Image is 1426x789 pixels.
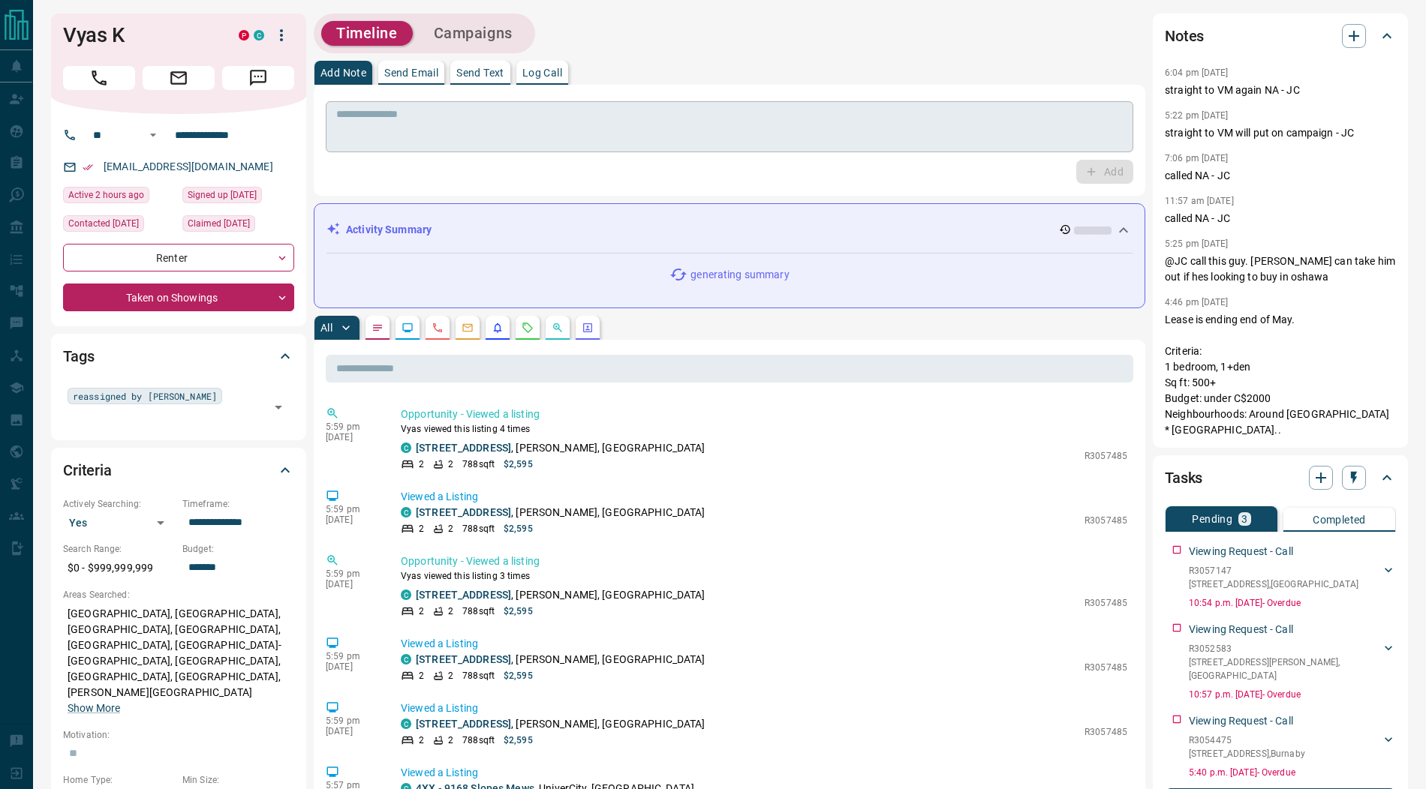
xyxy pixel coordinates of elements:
[1189,596,1396,610] p: 10:54 p.m. [DATE] - Overdue
[63,244,294,271] div: Renter
[456,67,504,78] p: Send Text
[462,322,474,334] svg: Emails
[326,514,378,525] p: [DATE]
[1189,577,1358,591] p: [STREET_ADDRESS] , [GEOGRAPHIC_DATA]
[1189,688,1396,701] p: 10:57 p.m. [DATE] - Overdue
[432,322,444,334] svg: Calls
[1165,460,1396,496] div: Tasks
[401,765,1127,781] p: Viewed a Listing
[401,442,411,453] div: condos.ca
[401,636,1127,652] p: Viewed a Listing
[144,126,162,144] button: Open
[182,773,294,787] p: Min Size:
[63,588,294,601] p: Areas Searched:
[63,458,112,482] h2: Criteria
[402,322,414,334] svg: Lead Browsing Activity
[63,542,175,556] p: Search Range:
[1241,514,1247,524] p: 3
[522,322,534,334] svg: Requests
[63,23,216,47] h1: Vyas K
[326,432,378,442] p: [DATE]
[63,728,294,742] p: Motivation:
[1165,312,1396,438] p: Lease is ending end of May. Criteria: 1 bedroom, 1+den Sq ft: 500+ Budget: under C$2000 Neighbour...
[1085,449,1127,463] p: R3057485
[401,718,411,729] div: condos.ca
[401,489,1127,505] p: Viewed a Listing
[448,604,453,618] p: 2
[462,733,495,747] p: 788 sqft
[1085,725,1127,739] p: R3057485
[239,30,249,40] div: property.ca
[416,718,511,730] a: [STREET_ADDRESS]
[321,21,413,46] button: Timeline
[63,187,175,208] div: Mon Oct 13 2025
[1165,153,1229,163] p: 7:06 pm [DATE]
[1165,211,1396,226] p: called NA - JC
[63,338,294,374] div: Tags
[552,322,564,334] svg: Opportunities
[182,187,294,208] div: Fri Dec 03 2021
[63,497,175,511] p: Actively Searching:
[254,30,264,40] div: condos.ca
[1085,596,1127,610] p: R3057485
[448,733,453,747] p: 2
[1165,18,1396,54] div: Notes
[448,522,453,535] p: 2
[401,569,1127,583] p: Vyas viewed this listing 3 times
[188,187,257,202] span: Signed up [DATE]
[504,457,533,471] p: $2,595
[504,604,533,618] p: $2,595
[1189,733,1305,747] p: R3054475
[492,322,504,334] svg: Listing Alerts
[326,661,378,672] p: [DATE]
[182,542,294,556] p: Budget:
[268,397,289,418] button: Open
[1189,655,1381,682] p: [STREET_ADDRESS][PERSON_NAME] , [GEOGRAPHIC_DATA]
[63,773,175,787] p: Home Type:
[326,579,378,589] p: [DATE]
[1165,196,1234,206] p: 11:57 am [DATE]
[320,67,366,78] p: Add Note
[419,457,424,471] p: 2
[384,67,438,78] p: Send Email
[401,654,411,664] div: condos.ca
[416,653,511,665] a: [STREET_ADDRESS]
[401,589,411,600] div: condos.ca
[1165,253,1396,285] p: @JC call this guy. [PERSON_NAME] can take him out if hes looking to buy in oshawa
[326,651,378,661] p: 5:59 pm
[462,522,495,535] p: 788 sqft
[1085,514,1127,527] p: R3057485
[1189,713,1293,729] p: Viewing Request - Call
[182,215,294,236] div: Thu Oct 03 2024
[326,568,378,579] p: 5:59 pm
[326,216,1133,244] div: Activity Summary
[504,733,533,747] p: $2,595
[1165,24,1204,48] h2: Notes
[582,322,594,334] svg: Agent Actions
[690,267,789,283] p: generating summary
[1192,514,1232,524] p: Pending
[104,160,273,172] a: [EMAIL_ADDRESS][DOMAIN_NAME]
[326,715,378,726] p: 5:59 pm
[419,669,424,682] p: 2
[522,67,562,78] p: Log Call
[1189,747,1305,760] p: [STREET_ADDRESS] , Burnaby
[1165,82,1396,98] p: straight to VM again NA - JC
[68,187,144,202] span: Active 2 hours ago
[1189,642,1381,655] p: R3052583
[63,215,175,236] div: Sun Dec 22 2024
[416,587,705,603] p: , [PERSON_NAME], [GEOGRAPHIC_DATA]
[416,442,511,454] a: [STREET_ADDRESS]
[448,669,453,682] p: 2
[416,589,511,601] a: [STREET_ADDRESS]
[73,388,217,403] span: reassigned by [PERSON_NAME]
[320,322,332,333] p: All
[326,421,378,432] p: 5:59 pm
[1165,110,1229,121] p: 5:22 pm [DATE]
[1313,514,1366,525] p: Completed
[1165,466,1202,490] h2: Tasks
[416,506,511,518] a: [STREET_ADDRESS]
[416,440,705,456] p: , [PERSON_NAME], [GEOGRAPHIC_DATA]
[416,716,705,732] p: , [PERSON_NAME], [GEOGRAPHIC_DATA]
[222,66,294,90] span: Message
